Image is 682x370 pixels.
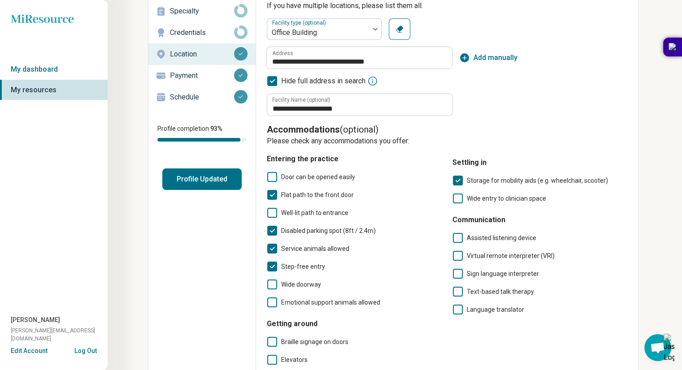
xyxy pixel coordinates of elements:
[267,0,627,11] p: If you have multiple locations, please list them all.
[170,70,234,81] p: Payment
[148,22,256,43] a: Credentials
[452,215,627,225] h4: Communication
[170,6,234,17] p: Specialty
[210,125,222,132] span: 93 %
[467,288,534,295] span: Text-based talk therapy
[170,92,234,103] p: Schedule
[281,76,365,86] span: Hide full address in search
[11,315,60,325] span: [PERSON_NAME]
[267,154,442,164] h4: Entering the practice
[267,124,340,135] span: Accommodations
[281,338,348,345] span: Braille signage on doors
[74,346,97,353] button: Log Out
[148,119,256,147] div: Profile completion:
[467,177,608,184] span: Storage for mobility aids (e.g. wheelchair, scooter)
[148,43,256,65] a: Location
[272,51,293,56] label: Address
[272,97,330,103] label: Facility Name (optional)
[281,356,308,363] span: Elevators
[452,157,627,168] h4: Settling in
[157,138,247,142] div: Profile completion
[170,27,234,38] p: Credentials
[272,20,328,26] label: Facility type (optional)
[148,86,256,108] a: Schedule
[459,52,517,63] button: Add manually
[267,136,627,146] p: Please check any accommodations you offer:
[170,49,234,60] p: Location
[148,65,256,86] a: Payment
[467,252,555,259] span: Virtual remote interpreter (VRI)
[281,299,380,306] span: Emotional support animals allowed
[467,234,536,241] span: Assisted listening device
[267,318,442,329] h4: Getting around
[473,52,517,63] span: Add manually
[281,191,354,198] span: Flat path to the front door
[267,123,627,136] p: (optional)
[281,263,325,270] span: Step-free entry
[148,0,256,22] a: Specialty
[281,209,348,216] span: Well-lit path to entrance
[281,281,321,288] span: Wide doorway
[11,346,48,356] button: Edit Account
[467,195,546,202] span: Wide entry to clinician space
[11,327,108,343] span: [PERSON_NAME][EMAIL_ADDRESS][DOMAIN_NAME]
[467,270,539,277] span: Sign language interpreter
[467,306,524,313] span: Language translator
[644,334,671,361] div: Open chat
[162,168,242,190] button: Profile Updated
[281,173,355,181] span: Door can be opened easily
[281,245,349,252] span: Service animals allowed
[281,227,376,234] span: Disabled parking spot (8ft / 2.4m)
